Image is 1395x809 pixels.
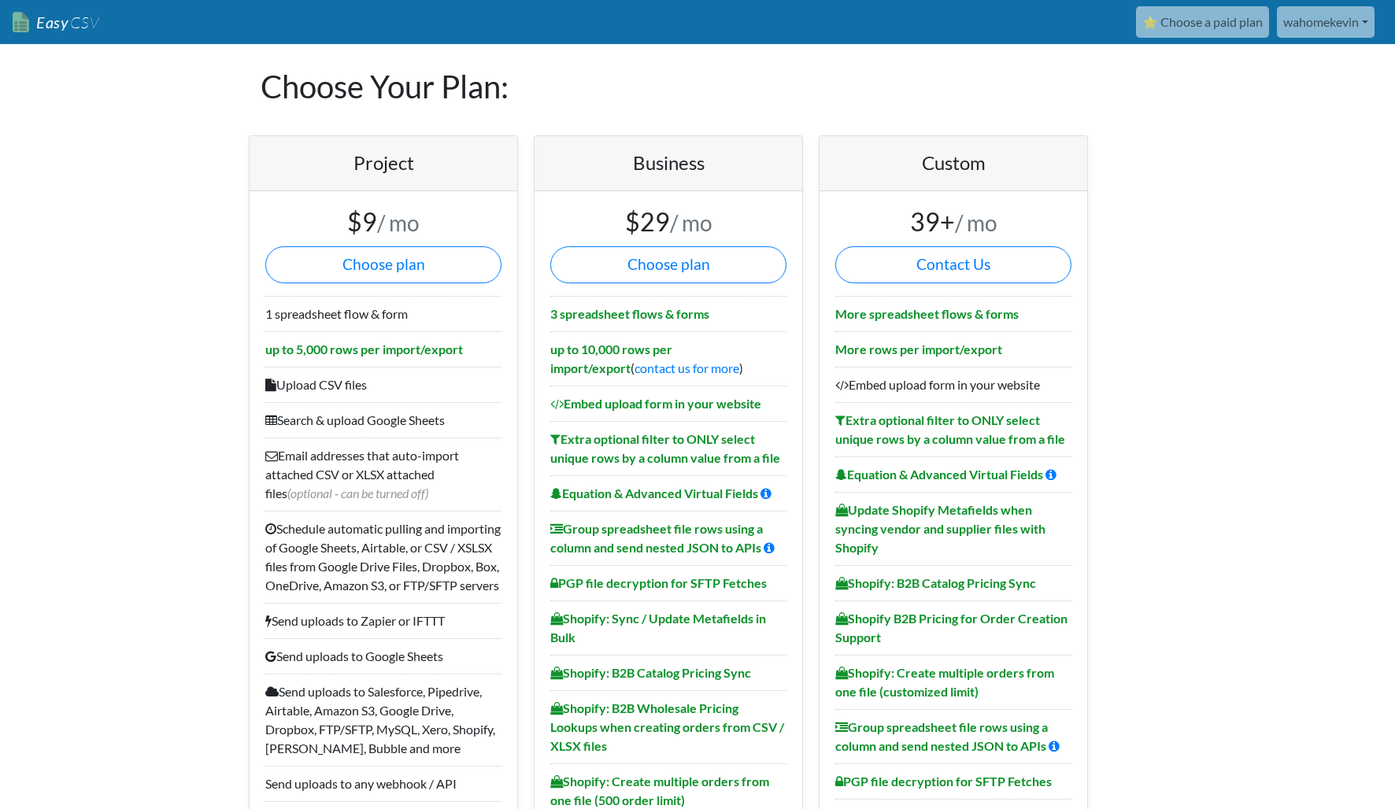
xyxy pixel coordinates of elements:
[1277,6,1375,38] a: wahomekevin
[835,367,1071,402] li: Embed upload form in your website
[261,44,1134,129] h1: Choose Your Plan:
[835,246,1071,283] a: Contact Us
[550,575,767,590] b: PGP file decryption for SFTP Fetches
[287,486,428,501] span: (optional - can be turned off)
[635,360,739,375] a: contact us for more
[265,603,501,638] li: Send uploads to Zapier or IFTTT
[835,342,1002,356] b: More rows per import/export
[13,6,99,39] a: EasyCSV
[68,13,99,32] span: CSV
[550,665,751,680] b: Shopify: B2B Catalog Pricing Sync
[550,306,709,321] b: 3 spreadsheet flows & forms
[835,665,1054,699] b: Shopify: Create multiple orders from one file (customized limit)
[550,331,786,386] li: ( )
[377,209,420,236] small: / mo
[835,719,1048,753] b: Group spreadsheet file rows using a column and send nested JSON to APIs
[955,209,997,236] small: / mo
[670,209,712,236] small: / mo
[550,152,786,175] h4: Business
[550,342,672,375] b: up to 10,000 rows per import/export
[550,207,786,237] h3: $29
[835,412,1065,446] b: Extra optional filter to ONLY select unique rows by a column value from a file
[835,467,1043,482] b: Equation & Advanced Virtual Fields
[265,367,501,402] li: Upload CSV files
[265,438,501,511] li: Email addresses that auto-import attached CSV or XLSX attached files
[835,207,1071,237] h3: 39+
[265,207,501,237] h3: $9
[1136,6,1269,38] a: ⭐ Choose a paid plan
[265,402,501,438] li: Search & upload Google Sheets
[265,766,501,801] li: Send uploads to any webhook / API
[835,575,1036,590] b: Shopify: B2B Catalog Pricing Sync
[550,774,769,807] b: Shopify: Create multiple orders from one file (500 order limit)
[265,152,501,175] h4: Project
[265,296,501,331] li: 1 spreadsheet flow & form
[265,511,501,603] li: Schedule automatic pulling and importing of Google Sheets, Airtable, or CSV / XSLSX files from Go...
[550,611,766,645] b: Shopify: Sync / Update Metafields in Bulk
[550,700,784,753] b: Shopify: B2B Wholesale Pricing Lookups when creating orders from CSV / XLSX files
[835,306,1019,321] b: More spreadsheet flows & forms
[835,152,1071,175] h4: Custom
[835,502,1045,555] b: Update Shopify Metafields when syncing vendor and supplier files with Shopify
[550,521,763,555] b: Group spreadsheet file rows using a column and send nested JSON to APIs
[550,246,786,283] button: Choose plan
[265,342,463,356] b: up to 5,000 rows per import/export
[265,674,501,766] li: Send uploads to Salesforce, Pipedrive, Airtable, Amazon S3, Google Drive, Dropbox, FTP/SFTP, MySQ...
[835,774,1052,789] b: PGP file decryption for SFTP Fetches
[550,431,780,465] b: Extra optional filter to ONLY select unique rows by a column value from a file
[550,396,761,411] b: Embed upload form in your website
[835,611,1068,645] b: Shopify B2B Pricing for Order Creation Support
[265,246,501,283] button: Choose plan
[265,638,501,674] li: Send uploads to Google Sheets
[550,486,758,501] b: Equation & Advanced Virtual Fields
